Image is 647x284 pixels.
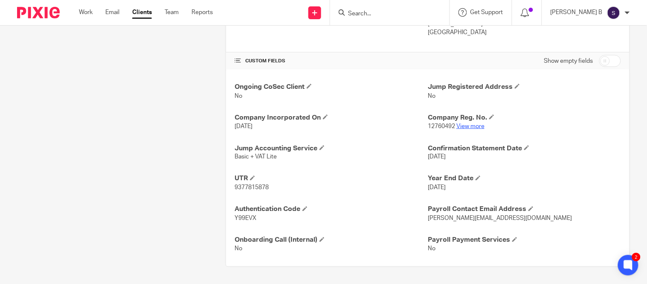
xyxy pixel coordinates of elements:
[347,10,424,18] input: Search
[235,154,277,160] span: Basic + VAT Lite
[428,154,446,160] span: [DATE]
[235,113,428,122] h4: Company Incorporated On
[428,216,572,222] span: [PERSON_NAME][EMAIL_ADDRESS][DOMAIN_NAME]
[428,28,621,37] p: [GEOGRAPHIC_DATA]
[470,9,503,15] span: Get Support
[17,7,60,18] img: Pixie
[235,82,428,91] h4: Ongoing CoSec Client
[428,174,621,183] h4: Year End Date
[235,185,269,191] span: 9377815878
[544,57,593,65] label: Show empty fields
[235,58,428,64] h4: CUSTOM FIELDS
[235,174,428,183] h4: UTR
[632,253,641,261] div: 2
[428,82,621,91] h4: Jump Registered Address
[607,6,621,20] img: svg%3E
[165,8,179,17] a: Team
[428,123,455,129] span: 12760492
[235,216,256,222] span: Y99EVX
[105,8,119,17] a: Email
[456,123,485,129] a: View more
[428,113,621,122] h4: Company Reg. No.
[235,205,428,214] h4: Authentication Code
[79,8,93,17] a: Work
[428,205,621,214] h4: Payroll Contact Email Address
[235,236,428,245] h4: Onboarding Call (Internal)
[235,93,242,99] span: No
[428,236,621,245] h4: Payroll Payment Services
[428,246,435,252] span: No
[235,123,252,129] span: [DATE]
[235,246,242,252] span: No
[428,93,435,99] span: No
[132,8,152,17] a: Clients
[428,144,621,153] h4: Confirmation Statement Date
[191,8,213,17] a: Reports
[551,8,603,17] p: [PERSON_NAME] B
[428,185,446,191] span: [DATE]
[235,144,428,153] h4: Jump Accounting Service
